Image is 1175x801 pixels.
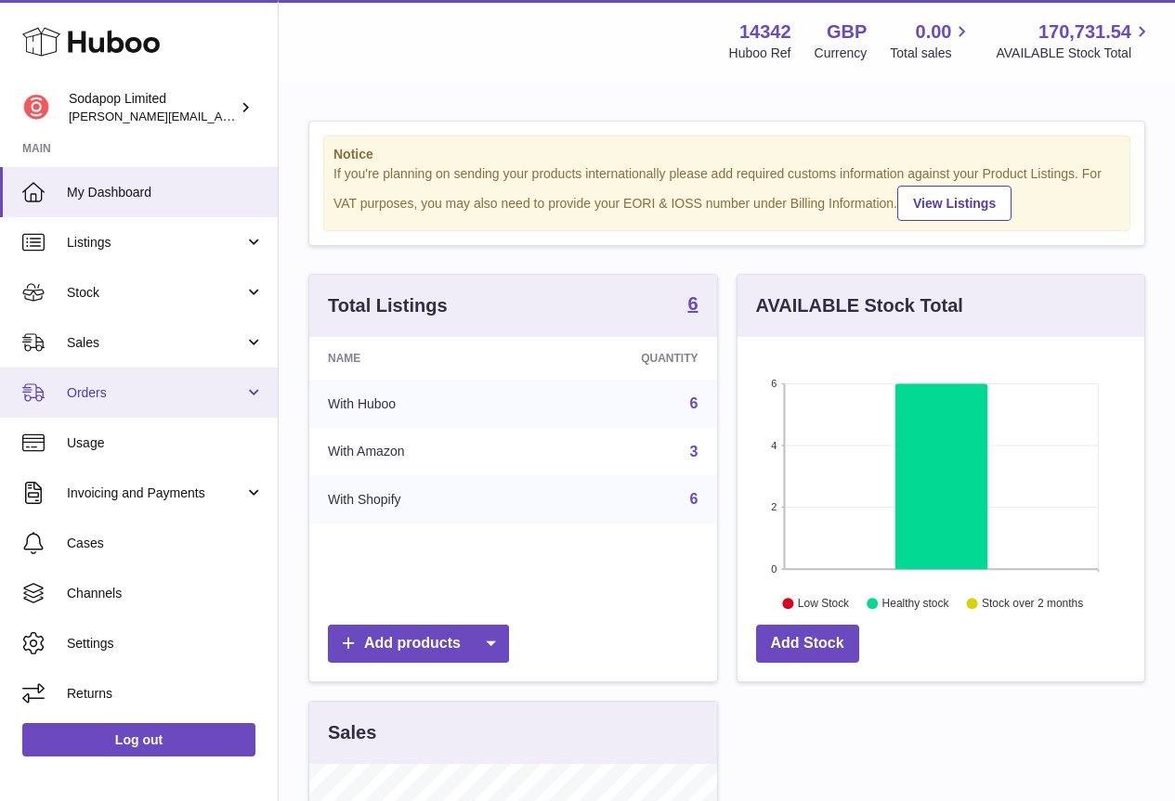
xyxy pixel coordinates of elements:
span: Cases [67,535,264,552]
td: With Shopify [309,475,532,523]
span: 170,731.54 [1038,19,1131,45]
strong: 6 [687,294,698,313]
span: Returns [67,685,264,703]
a: 6 [687,294,698,317]
th: Quantity [532,337,717,380]
strong: GBP [827,19,867,45]
text: 0 [771,563,777,575]
span: Total sales [890,45,973,62]
td: With Amazon [309,428,532,476]
div: Sodapop Limited [69,90,236,125]
text: 2 [771,501,777,512]
strong: 14342 [739,19,791,45]
a: Add products [328,625,509,663]
span: AVAILABLE Stock Total [996,45,1153,62]
a: 6 [690,395,698,411]
a: 170,731.54 AVAILABLE Stock Total [996,19,1153,62]
span: Stock [67,284,244,302]
span: Listings [67,234,244,252]
img: david@sodapop-audio.co.uk [22,94,50,122]
span: [PERSON_NAME][EMAIL_ADDRESS][DOMAIN_NAME] [69,109,372,123]
a: Log out [22,723,255,756]
span: 0.00 [916,19,952,45]
span: Sales [67,334,244,352]
th: Name [309,337,532,380]
strong: Notice [333,146,1120,163]
div: Currency [815,45,868,62]
a: Add Stock [756,625,859,663]
text: 6 [771,378,777,389]
div: If you're planning on sending your products internationally please add required customs informati... [333,165,1120,221]
span: Usage [67,434,264,452]
span: Invoicing and Payments [67,484,244,502]
h3: Total Listings [328,293,448,318]
span: My Dashboard [67,184,264,201]
div: Huboo Ref [729,45,791,62]
h3: Sales [328,720,376,745]
a: 3 [690,444,698,459]
text: Low Stock [797,597,849,610]
span: Channels [67,585,264,602]
h3: AVAILABLE Stock Total [756,293,963,318]
text: 4 [771,440,777,451]
text: Stock over 2 months [982,597,1083,610]
text: Healthy stock [881,597,949,610]
a: 6 [690,491,698,507]
a: View Listings [897,186,1012,221]
td: With Huboo [309,380,532,428]
span: Settings [67,635,264,652]
span: Orders [67,384,244,402]
a: 0.00 Total sales [890,19,973,62]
